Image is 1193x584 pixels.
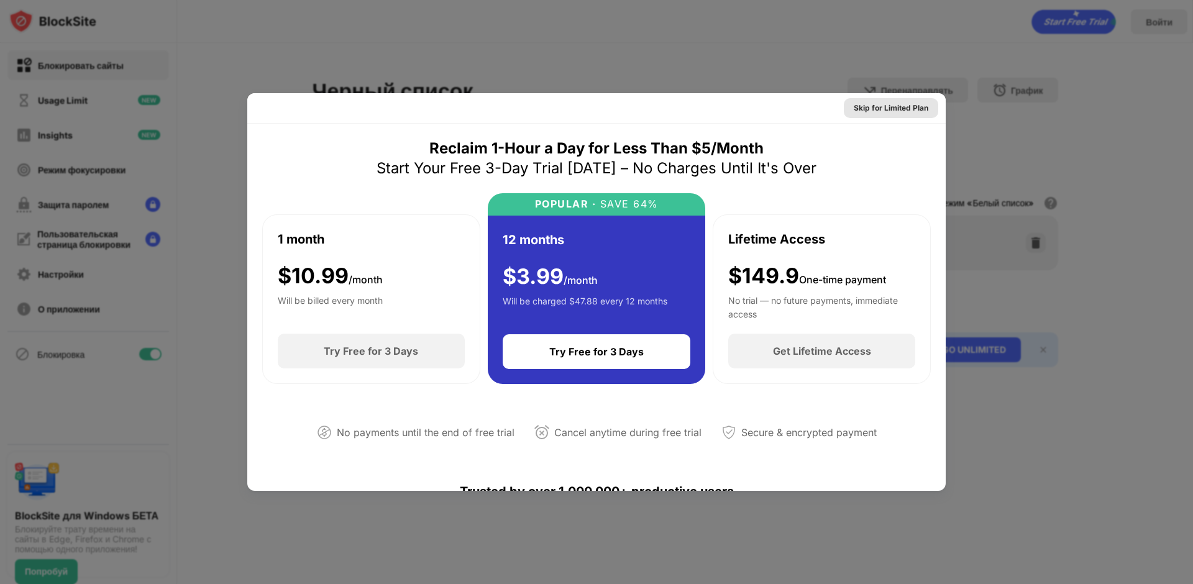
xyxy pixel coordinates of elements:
div: Will be charged $47.88 every 12 months [503,294,667,319]
div: POPULAR · [535,198,596,210]
span: /month [349,273,383,286]
div: Secure & encrypted payment [741,424,877,442]
div: Try Free for 3 Days [324,345,418,357]
div: No payments until the end of free trial [337,424,514,442]
div: Skip for Limited Plan [854,102,928,114]
div: No trial — no future payments, immediate access [728,294,915,319]
div: $ 10.99 [278,263,383,289]
div: 1 month [278,230,324,249]
div: Will be billed every month [278,294,383,319]
img: cancel-anytime [534,425,549,440]
img: secured-payment [721,425,736,440]
div: $ 3.99 [503,264,598,290]
div: Trusted by over 1,000,000+ productive users [262,462,931,521]
div: Get Lifetime Access [773,345,871,357]
div: $149.9 [728,263,886,289]
div: Reclaim 1-Hour a Day for Less Than $5/Month [429,139,764,158]
span: One-time payment [799,273,886,286]
div: Lifetime Access [728,230,825,249]
img: not-paying [317,425,332,440]
span: /month [564,274,598,286]
div: SAVE 64% [596,198,659,210]
div: 12 months [503,230,564,249]
div: Start Your Free 3-Day Trial [DATE] – No Charges Until It's Over [377,158,816,178]
div: Try Free for 3 Days [549,345,644,358]
div: Cancel anytime during free trial [554,424,702,442]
